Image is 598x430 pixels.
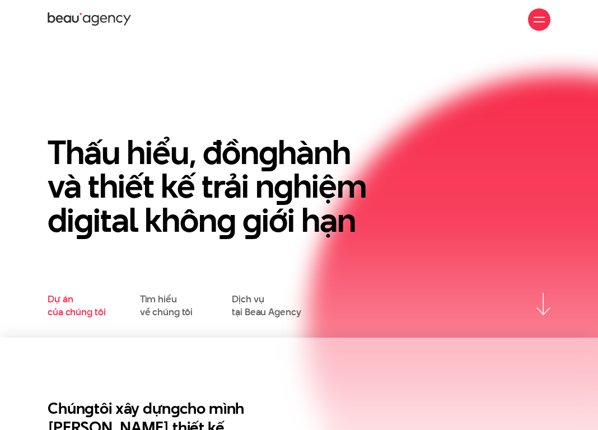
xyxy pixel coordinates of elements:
en: g [274,163,293,209]
a: Dự áncủa chúng tôi [48,293,105,318]
en: g [74,197,93,243]
en: g [171,398,180,419]
en: g [217,197,236,243]
en: g [85,398,94,419]
en: g [242,197,261,243]
a: Tìm hiểuvề chúng tôi [140,293,193,318]
en: g [259,129,278,175]
a: Dịch vụtại Beau Agency [232,293,301,318]
h1: Thấu hiểu, đồn hành và thiết kế trải n hiệm di ital khôn iới hạn [48,135,377,237]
